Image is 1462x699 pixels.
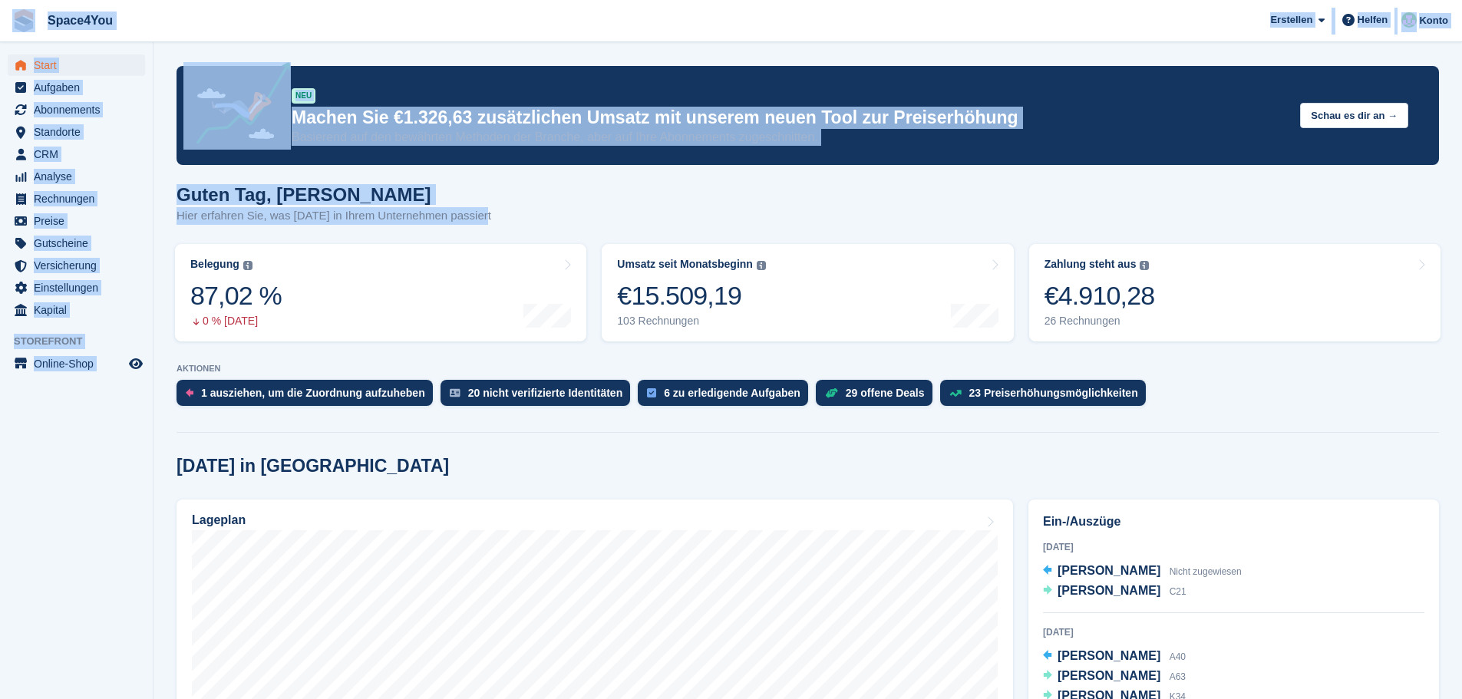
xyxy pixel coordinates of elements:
[177,380,441,414] a: 1 ausziehen, um die Zuordnung aufzuheben
[1401,12,1417,28] img: Luca-André Talhoff
[8,210,145,232] a: menu
[8,188,145,209] a: menu
[1300,103,1408,128] button: Schau es dir an →
[177,207,491,225] p: Hier erfahren Sie, was [DATE] in Ihrem Unternehmen passiert
[8,353,145,374] a: Speisekarte
[1043,540,1424,554] div: [DATE]
[41,8,119,33] a: Space4You
[617,280,766,312] div: €15.509,19
[190,280,282,312] div: 87,02 %
[825,387,838,398] img: deal-1b604bf984904fb50ccaf53a9ad4b4a5d6e5aea283cecdc64d6e3604feb123c2.svg
[617,258,753,271] div: Umsatz seit Monatsbeginn
[1045,315,1155,328] div: 26 Rechnungen
[1043,625,1424,639] div: [DATE]
[1058,649,1160,662] span: [PERSON_NAME]
[34,210,126,232] span: Preise
[34,166,126,187] span: Analyse
[8,166,145,187] a: menu
[647,388,656,397] img: task-75834270c22a3079a89374b754ae025e5fb1db73e45f91037f5363f120a921f8.svg
[1058,584,1160,597] span: [PERSON_NAME]
[292,88,315,104] div: NEU
[1170,586,1186,597] span: C21
[757,261,766,270] img: icon-info-grey-7440780725fd019a000dd9b08b2336e03edf1995a4989e88bcd33f0948082b44.svg
[602,244,1013,341] a: Umsatz seit Monatsbeginn €15.509,19 103 Rechnungen
[34,255,126,276] span: Versicherung
[243,261,252,270] img: icon-info-grey-7440780725fd019a000dd9b08b2336e03edf1995a4989e88bcd33f0948082b44.svg
[846,387,925,399] div: 29 offene Deals
[8,143,145,165] a: menu
[8,277,145,298] a: menu
[34,353,126,374] span: Online-Shop
[8,54,145,76] a: menu
[1043,647,1186,667] a: [PERSON_NAME] A40
[127,354,145,373] a: Vorschau-Shop
[1170,651,1186,662] span: A40
[1419,13,1448,28] span: Konto
[1043,513,1424,531] h2: Ein-/Auszüge
[34,99,126,120] span: Abonnements
[468,387,623,399] div: 20 nicht verifizierte Identitäten
[201,387,425,399] div: 1 ausziehen, um die Zuordnung aufzuheben
[1043,562,1242,582] a: [PERSON_NAME] Nicht zugewiesen
[1170,671,1186,682] span: A63
[450,388,460,397] img: verify_identity-adf6edd0f0f0b5bbfe63781bf79b02c33cf7c696d77639b501bdc392416b5a36.svg
[34,188,126,209] span: Rechnungen
[949,390,962,397] img: price_increase_opportunities-93ffe204e8149a01c8c9dc8f82e8f89637d9d84a8eef4429ea346261dce0b2c0.svg
[1029,244,1441,341] a: Zahlung steht aus €4.910,28 26 Rechnungen
[8,299,145,321] a: menu
[177,184,491,205] h1: Guten Tag, [PERSON_NAME]
[1045,258,1137,271] div: Zahlung steht aus
[192,513,246,527] h2: Lageplan
[34,121,126,143] span: Standorte
[34,277,126,298] span: Einstellungen
[8,255,145,276] a: menu
[12,9,35,32] img: stora-icon-8386f47178a22dfd0bd8f6a31ec36ba5ce8667c1dd55bd0f319d3a0aa187defe.svg
[175,244,586,341] a: Belegung 87,02 % 0 % [DATE]
[8,99,145,120] a: menu
[664,387,800,399] div: 6 zu erledigende Aufgaben
[34,232,126,254] span: Gutscheine
[292,107,1288,129] p: Machen Sie €1.326,63 zusätzlichen Umsatz mit unserem neuen Tool zur Preiserhöhung
[8,121,145,143] a: menu
[1140,261,1149,270] img: icon-info-grey-7440780725fd019a000dd9b08b2336e03edf1995a4989e88bcd33f0948082b44.svg
[8,77,145,98] a: menu
[1043,667,1186,687] a: [PERSON_NAME] A63
[34,77,126,98] span: Aufgaben
[177,456,449,476] h2: [DATE] in [GEOGRAPHIC_DATA]
[190,258,239,271] div: Belegung
[34,143,126,165] span: CRM
[1043,582,1186,602] a: [PERSON_NAME] C21
[14,334,153,349] span: Storefront
[183,62,291,150] img: price-adjustments-announcement-icon-8257ccfd72463d97f412b2fc003d46551f7dbcb40ab6d574587a9cd5c0d94...
[617,315,766,328] div: 103 Rechnungen
[1358,12,1388,28] span: Helfen
[1270,12,1312,28] span: Erstellen
[441,380,639,414] a: 20 nicht verifizierte Identitäten
[292,129,1288,146] p: Basierend auf den bewährten Methoden der Branche, aber auf Ihre Abonnements zugeschnitten.
[177,364,1439,374] p: AKTIONEN
[1045,280,1155,312] div: €4.910,28
[186,388,193,397] img: move_outs_to_deallocate_icon-f764333ba52eb49d3ac5e1228854f67142a1ed5810a6f6cc68b1a99e826820c5.svg
[1170,566,1242,577] span: Nicht zugewiesen
[34,54,126,76] span: Start
[1058,564,1160,577] span: [PERSON_NAME]
[190,315,282,328] div: 0 % [DATE]
[816,380,940,414] a: 29 offene Deals
[969,387,1138,399] div: 23 Preiserhöhungsmöglichkeiten
[8,232,145,254] a: menu
[940,380,1153,414] a: 23 Preiserhöhungsmöglichkeiten
[34,299,126,321] span: Kapital
[638,380,816,414] a: 6 zu erledigende Aufgaben
[1058,669,1160,682] span: [PERSON_NAME]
